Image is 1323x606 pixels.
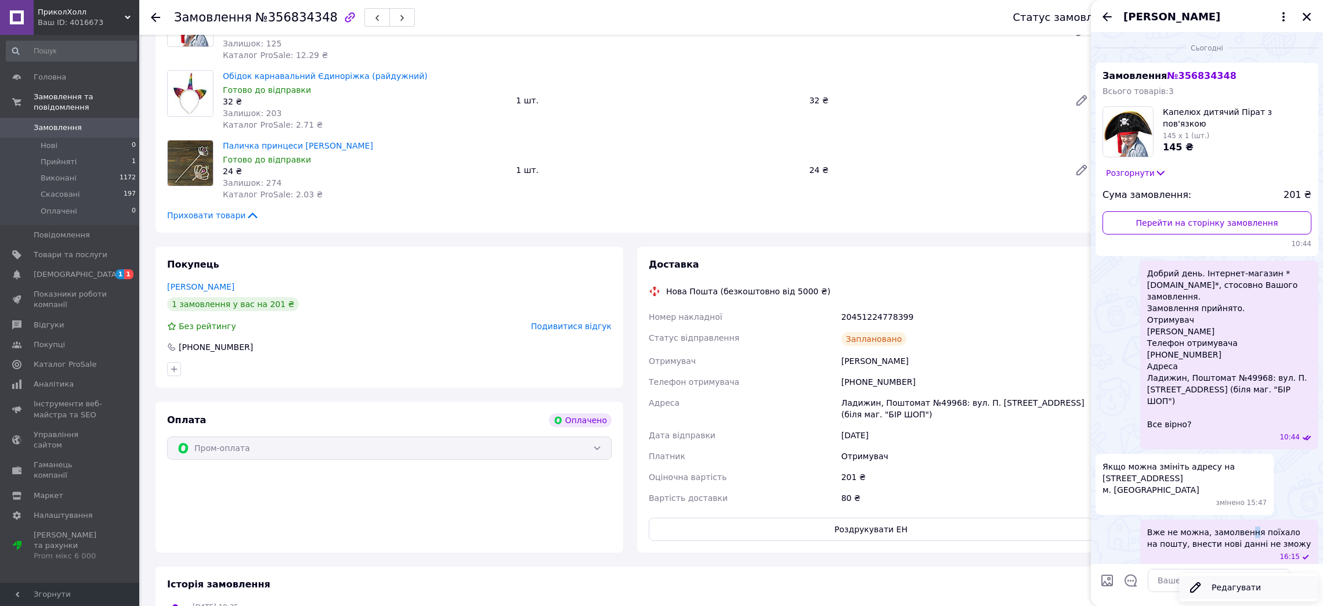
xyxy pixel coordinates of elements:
[1147,526,1311,550] span: Вже не можна, замолвення поїхало на пошту, внести нові данні не зможу
[34,510,93,521] span: Налаштування
[34,122,82,133] span: Замовлення
[223,120,323,129] span: Каталог ProSale: 2.71 ₴
[1247,498,1267,508] span: 15:47 12.08.2025
[132,140,136,151] span: 0
[1279,552,1300,562] span: 16:15 12.08.2025
[511,92,804,109] div: 1 шт.
[649,518,1093,541] button: Роздрукувати ЕН
[223,155,311,164] span: Готово до відправки
[1284,189,1311,202] span: 201 ₴
[841,332,907,346] div: Заплановано
[34,530,107,562] span: [PERSON_NAME] та рахунки
[1102,70,1237,81] span: Замовлення
[34,72,66,82] span: Головна
[1167,70,1236,81] span: № 356834348
[1123,9,1220,24] span: [PERSON_NAME]
[223,178,281,187] span: Залишок: 274
[168,140,213,186] img: Паличка принцеси Феї
[223,165,507,177] div: 24 ₴
[124,189,136,200] span: 197
[805,92,1065,109] div: 32 ₴
[1102,211,1311,235] a: Перейти на сторінку замовлення
[1102,239,1311,249] span: 10:44 12.08.2025
[178,341,254,353] div: [PHONE_NUMBER]
[1163,142,1194,153] span: 145 ₴
[34,379,74,389] span: Аналітика
[223,141,373,150] a: Паличка принцеси [PERSON_NAME]
[1163,132,1209,140] span: 145 x 1 (шт.)
[649,452,685,461] span: Платник
[649,259,699,270] span: Доставка
[663,286,833,297] div: Нова Пошта (безкоштовно від 5000 ₴)
[1103,107,1153,157] img: 6482036668_w100_h100_shlyapa-detskaya-pirat.jpg
[41,157,77,167] span: Прийняті
[839,488,1096,508] div: 80 ₴
[649,356,696,366] span: Отримувач
[1279,432,1300,442] span: 10:44 12.08.2025
[41,173,77,183] span: Виконані
[167,282,234,291] a: [PERSON_NAME]
[805,162,1065,178] div: 24 ₴
[1102,461,1267,496] span: Якщо можна змініть адресу на [STREET_ADDRESS] м. [GEOGRAPHIC_DATA]
[1186,44,1228,53] span: Сьогодні
[34,359,96,370] span: Каталог ProSale
[649,312,722,322] span: Номер накладної
[1179,576,1318,599] button: Редагувати
[167,210,259,221] span: Приховати товари
[167,259,219,270] span: Покупець
[120,173,136,183] span: 1172
[839,425,1096,446] div: [DATE]
[124,269,133,279] span: 1
[649,398,679,407] span: Адреса
[1096,42,1318,53] div: 12.08.2025
[549,413,612,427] div: Оплачено
[223,50,328,60] span: Каталог ProSale: 12.29 ₴
[1013,12,1119,23] div: Статус замовлення
[839,371,1096,392] div: [PHONE_NUMBER]
[839,446,1096,467] div: Отримувач
[34,430,107,450] span: Управління сайтом
[223,190,323,199] span: Каталог ProSale: 2.03 ₴
[41,140,57,151] span: Нові
[1102,167,1170,179] button: Розгорнути
[167,579,270,590] span: Історія замовлення
[511,162,804,178] div: 1 шт.
[255,10,338,24] span: №356834348
[115,269,125,279] span: 1
[34,399,107,420] span: Інструменти веб-майстра та SEO
[1300,10,1314,24] button: Закрити
[6,41,137,62] input: Пошук
[1123,9,1291,24] button: [PERSON_NAME]
[839,306,1096,327] div: 20451224778399
[223,96,507,107] div: 32 ₴
[223,85,311,95] span: Готово до відправки
[34,289,107,310] span: Показники роботи компанії
[34,320,64,330] span: Відгуки
[839,351,1096,371] div: [PERSON_NAME]
[223,109,281,118] span: Залишок: 203
[649,472,726,482] span: Оціночна вартість
[167,297,299,311] div: 1 замовлення у вас на 201 ₴
[649,333,739,342] span: Статус відправлення
[41,206,77,217] span: Оплачені
[174,10,252,24] span: Замовлення
[223,71,428,81] a: Обідок карнавальний Єдиноріжка (райдужний)
[38,17,139,28] div: Ваш ID: 4016673
[41,189,80,200] span: Скасовані
[179,322,236,331] span: Без рейтингу
[34,230,90,240] span: Повідомлення
[167,414,206,425] span: Оплата
[649,377,739,387] span: Телефон отримувача
[1216,498,1247,508] span: змінено
[38,7,125,17] span: ПриколХолл
[839,392,1096,425] div: Ладижин, Поштомат №49968: вул. П. [STREET_ADDRESS] (біля маг. "БІР ШОП")
[531,322,612,331] span: Подивитися відгук
[34,269,120,280] span: [DEMOGRAPHIC_DATA]
[151,12,160,23] div: Повернутися назад
[34,551,107,561] div: Prom мікс 6 000
[1102,189,1191,202] span: Сума замовлення:
[132,206,136,217] span: 0
[1163,106,1311,129] span: Капелюх дитячий Пірат з пов'язкою
[839,467,1096,488] div: 201 ₴
[34,490,63,501] span: Маркет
